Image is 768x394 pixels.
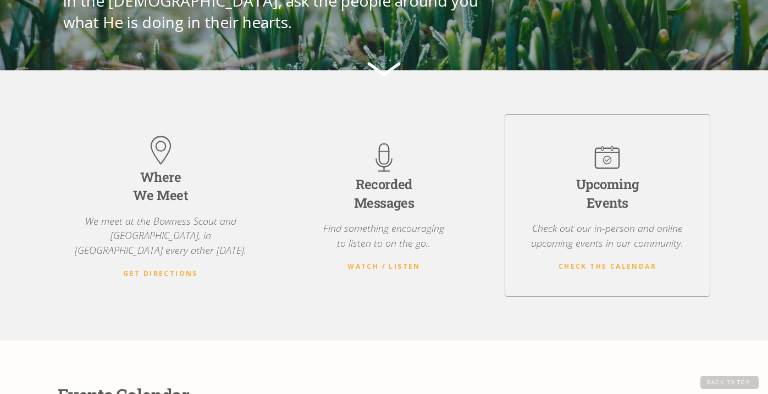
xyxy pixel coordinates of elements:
[123,269,198,278] strong: Get Directions
[700,376,759,389] a: Back to Top
[323,221,444,250] p: Find something encouraging to listen to on the go..
[559,262,656,271] a: Check the Calendar
[123,269,198,279] a: Get Directions
[518,221,697,250] p: Check out our in-person and online upcoming events in our community.
[347,262,421,271] a: Watch / Listen
[354,175,414,212] div: Recorded Messages
[133,168,189,205] div: Where We Meet
[576,175,639,212] div: Upcoming Events
[71,214,250,257] p: We meet at the Bowness Scout and [GEOGRAPHIC_DATA], in [GEOGRAPHIC_DATA] every other [DATE].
